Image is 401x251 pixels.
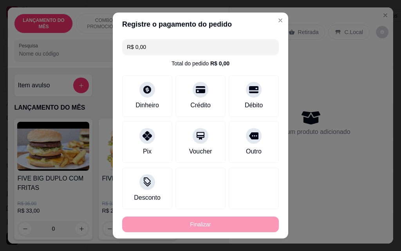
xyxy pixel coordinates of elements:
[172,60,229,67] div: Total do pedido
[274,14,287,27] button: Close
[246,147,262,156] div: Outro
[127,39,274,55] input: Ex.: hambúrguer de cordeiro
[135,101,159,110] div: Dinheiro
[210,60,229,67] div: R$ 0,00
[190,101,211,110] div: Crédito
[189,147,212,156] div: Voucher
[245,101,263,110] div: Débito
[143,147,152,156] div: Pix
[134,193,161,202] div: Desconto
[113,13,288,36] header: Registre o pagamento do pedido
